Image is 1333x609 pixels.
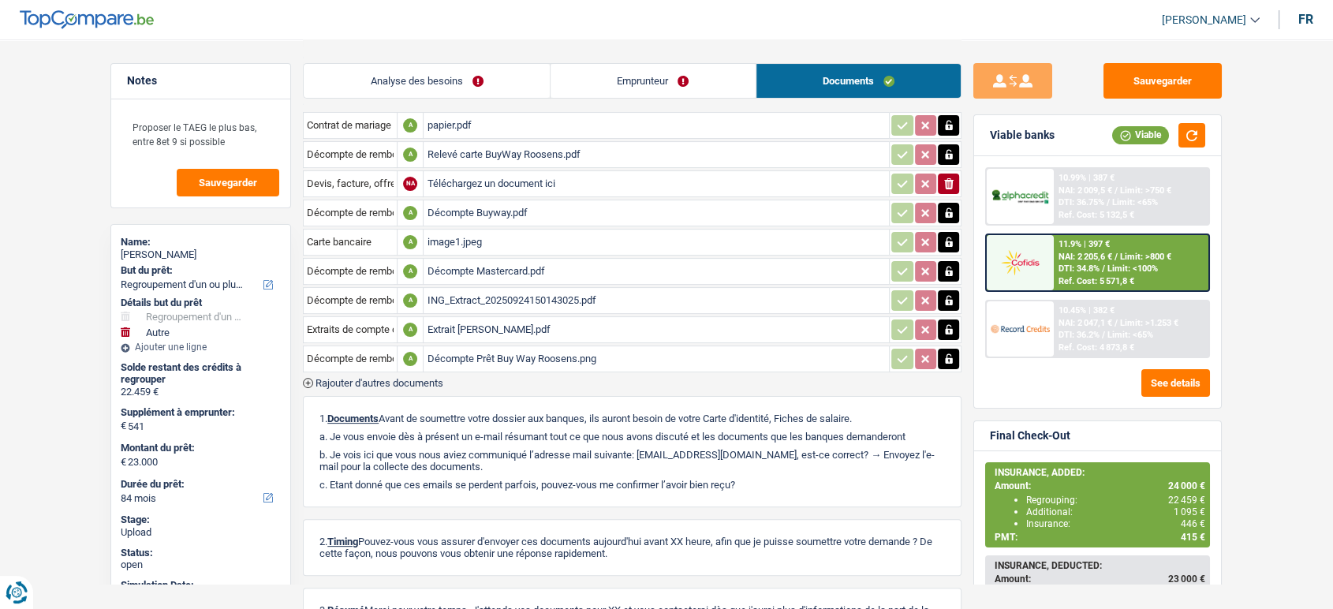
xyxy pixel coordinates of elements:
[995,560,1205,571] div: INSURANCE, DEDUCTED:
[403,206,417,220] div: A
[427,289,886,312] div: ING_Extract_20250924150143025.pdf
[1168,480,1205,491] span: 24 000 €
[427,318,886,342] div: Extrait [PERSON_NAME].pdf
[1059,276,1134,286] div: Ref. Cost: 5 571,8 €
[1059,305,1115,316] div: 10.45% | 382 €
[1059,330,1100,340] span: DTI: 36.2%
[316,378,443,388] span: Rajouter d'autres documents
[1026,495,1205,506] div: Regrouping:
[1298,12,1313,27] div: fr
[990,129,1055,142] div: Viable banks
[1059,173,1115,183] div: 10.99% | 387 €
[403,118,417,133] div: A
[1026,518,1205,529] div: Insurance:
[1115,252,1118,262] span: /
[1059,239,1110,249] div: 11.9% | 397 €
[121,297,281,309] div: Détails but du prêt
[427,114,886,137] div: papier.pdf
[121,361,281,386] div: Solde restant des crédits à regrouper
[121,456,126,469] span: €
[199,177,257,188] span: Sauvegarder
[121,386,281,398] div: 22.459 €
[1059,185,1112,196] span: NAI: 2 009,5 €
[319,449,945,473] p: b. Je vois ici que vous nous aviez communiqué l’adresse mail suivante: [EMAIL_ADDRESS][DOMAIN_NA...
[1168,574,1205,585] span: 23 000 €
[1026,506,1205,517] div: Additional:
[121,420,126,432] span: €
[1107,197,1110,207] span: /
[1149,7,1260,33] a: [PERSON_NAME]
[121,236,281,248] div: Name:
[427,260,886,283] div: Décompte Mastercard.pdf
[1168,495,1205,506] span: 22 459 €
[1059,252,1112,262] span: NAI: 2 205,6 €
[403,352,417,366] div: A
[995,532,1205,543] div: PMT:
[403,323,417,337] div: A
[1059,342,1134,353] div: Ref. Cost: 4 873,8 €
[427,201,886,225] div: Décompte Buyway.pdf
[403,235,417,249] div: A
[1059,197,1104,207] span: DTI: 36.75%
[1102,330,1105,340] span: /
[121,342,281,353] div: Ajouter une ligne
[1115,185,1118,196] span: /
[995,480,1205,491] div: Amount:
[1102,263,1105,274] span: /
[121,478,278,491] label: Durée du prêt:
[1059,318,1112,328] span: NAI: 2 047,1 €
[991,248,1049,277] img: Cofidis
[303,378,443,388] button: Rajouter d'autres documents
[1181,518,1205,529] span: 446 €
[1115,318,1118,328] span: /
[427,143,886,166] div: Relevé carte BuyWay Roosens.pdf
[1162,13,1246,27] span: [PERSON_NAME]
[403,177,417,191] div: NA
[551,64,756,98] a: Emprunteur
[177,169,279,196] button: Sauvegarder
[121,264,278,277] label: But du prêt:
[121,406,278,419] label: Supplément à emprunter:
[121,526,281,539] div: Upload
[427,347,886,371] div: Décompte Prêt Buy Way Roosens.png
[127,74,274,88] h5: Notes
[121,547,281,559] div: Status:
[1107,263,1158,274] span: Limit: <100%
[1181,532,1205,543] span: 415 €
[995,574,1205,585] div: Amount:
[1120,318,1178,328] span: Limit: >1.253 €
[427,230,886,254] div: image1.jpeg
[991,314,1049,343] img: Record Credits
[1107,330,1153,340] span: Limit: <65%
[1059,263,1100,274] span: DTI: 34.8%
[121,248,281,261] div: [PERSON_NAME]
[1112,126,1169,144] div: Viable
[319,413,945,424] p: 1. Avant de soumettre votre dossier aux banques, ils auront besoin de votre Carte d'identité, Fic...
[319,479,945,491] p: c. Etant donné que ces emails se perdent parfois, pouvez-vous me confirmer l’avoir bien reçu?
[20,10,154,29] img: TopCompare Logo
[1141,369,1210,397] button: See details
[121,442,278,454] label: Montant du prêt:
[403,293,417,308] div: A
[1120,185,1171,196] span: Limit: >750 €
[403,264,417,278] div: A
[1112,197,1158,207] span: Limit: <65%
[327,536,358,547] span: Timing
[991,188,1049,206] img: AlphaCredit
[121,514,281,526] div: Stage:
[990,429,1070,443] div: Final Check-Out
[1174,506,1205,517] span: 1 095 €
[1103,63,1222,99] button: Sauvegarder
[121,579,281,592] div: Simulation Date:
[403,148,417,162] div: A
[319,536,945,559] p: 2. Pouvez-vous vous assurer d'envoyer ces documents aujourd'hui avant XX heure, afin que je puiss...
[121,559,281,571] div: open
[319,431,945,443] p: a. Je vous envoie dès à présent un e-mail résumant tout ce que nous avons discuté et les doc...
[1059,210,1134,220] div: Ref. Cost: 5 132,5 €
[995,467,1205,478] div: INSURANCE, ADDED:
[327,413,379,424] span: Documents
[304,64,550,98] a: Analyse des besoins
[756,64,961,98] a: Documents
[1120,252,1171,262] span: Limit: >800 €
